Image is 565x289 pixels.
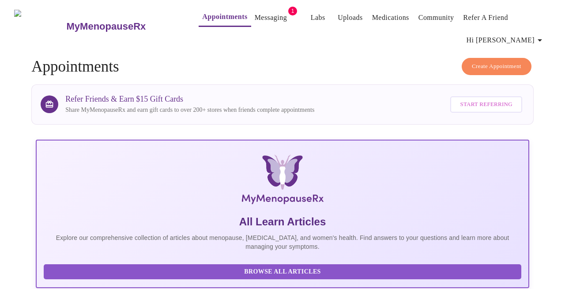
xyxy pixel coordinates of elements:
button: Labs [304,9,332,27]
h5: All Learn Articles [44,215,521,229]
span: 1 [288,7,297,15]
a: Community [418,11,454,24]
button: Hi [PERSON_NAME] [463,31,549,49]
h4: Appointments [31,58,534,76]
button: Start Referring [450,96,522,113]
span: Start Referring [460,99,512,110]
button: Create Appointment [462,58,531,75]
a: Uploads [338,11,363,24]
span: Hi [PERSON_NAME] [467,34,545,46]
a: Browse All Articles [44,267,524,275]
a: Labs [311,11,325,24]
button: Community [415,9,458,27]
a: Medications [372,11,409,24]
a: MyMenopauseRx [65,11,181,42]
a: Appointments [202,11,247,23]
p: Share MyMenopauseRx and earn gift cards to over 200+ stores when friends complete appointments [65,106,314,114]
button: Medications [369,9,413,27]
button: Browse All Articles [44,264,521,280]
button: Uploads [334,9,366,27]
button: Appointments [199,8,251,27]
button: Refer a Friend [460,9,512,27]
a: Messaging [255,11,287,24]
h3: Refer Friends & Earn $15 Gift Cards [65,95,314,104]
img: MyMenopauseRx Logo [118,155,447,208]
img: MyMenopauseRx Logo [14,10,65,43]
span: Browse All Articles [53,266,512,278]
h3: MyMenopauseRx [67,21,146,32]
span: Create Appointment [472,61,521,72]
button: Messaging [251,9,290,27]
p: Explore our comprehensive collection of articles about menopause, [MEDICAL_DATA], and women's hea... [44,233,521,251]
a: Refer a Friend [463,11,508,24]
a: Start Referring [448,92,524,117]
